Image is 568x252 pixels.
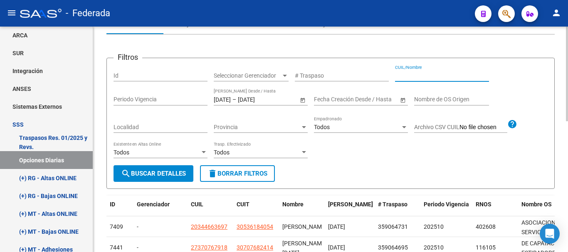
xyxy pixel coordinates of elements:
[106,196,133,223] datatable-header-cell: ID
[459,124,507,131] input: Archivo CSV CUIL
[66,4,110,22] span: - Federada
[314,124,330,130] span: Todos
[207,170,267,177] span: Borrar Filtros
[110,244,123,251] span: 7441
[214,124,300,131] span: Provincia
[328,201,373,208] span: [PERSON_NAME]
[214,96,231,103] input: Fecha inicio
[298,95,307,104] button: Open calendar
[238,96,279,103] input: Fecha fin
[282,201,304,208] span: Nombre
[521,201,552,208] span: Nombre OS
[328,222,371,232] div: [DATE]
[424,223,444,230] span: 202510
[237,201,249,208] span: CUIT
[110,201,115,208] span: ID
[420,196,472,223] datatable-header-cell: Periodo Vigencia
[110,223,123,230] span: 7409
[237,223,273,230] span: 30536184054
[476,244,496,251] span: 116105
[200,165,275,182] button: Borrar Filtros
[378,201,407,208] span: # Traspaso
[121,169,131,179] mat-icon: search
[114,149,129,156] span: Todos
[237,244,273,251] span: 30707682414
[137,244,138,251] span: -
[375,196,420,223] datatable-header-cell: # Traspaso
[233,196,279,223] datatable-header-cell: CUIT
[207,169,217,179] mat-icon: delete
[114,165,193,182] button: Buscar Detalles
[214,149,230,156] span: Todos
[214,72,281,79] span: Seleccionar Gerenciador
[191,223,227,230] span: 20344663697
[414,124,459,130] span: Archivo CSV CUIL
[114,51,142,63] h3: Filtros
[191,244,227,251] span: 27370767918
[232,96,236,103] span: –
[424,201,469,208] span: Periodo Vigencia
[540,224,560,244] div: Open Intercom Messenger
[191,201,203,208] span: CUIL
[398,95,407,104] button: Open calendar
[472,196,518,223] datatable-header-cell: RNOS
[121,170,186,177] span: Buscar Detalles
[137,223,138,230] span: -
[378,244,408,251] span: 359064695
[137,201,170,208] span: Gerenciador
[476,201,491,208] span: RNOS
[7,8,17,18] mat-icon: menu
[424,244,444,251] span: 202510
[188,196,233,223] datatable-header-cell: CUIL
[551,8,561,18] mat-icon: person
[133,196,188,223] datatable-header-cell: Gerenciador
[351,96,392,103] input: Fecha fin
[476,223,496,230] span: 402608
[314,96,344,103] input: Fecha inicio
[279,196,325,223] datatable-header-cell: Nombre
[282,223,327,230] span: [PERSON_NAME]
[507,119,517,129] mat-icon: help
[325,196,375,223] datatable-header-cell: Fecha Traspaso
[378,223,408,230] span: 359064731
